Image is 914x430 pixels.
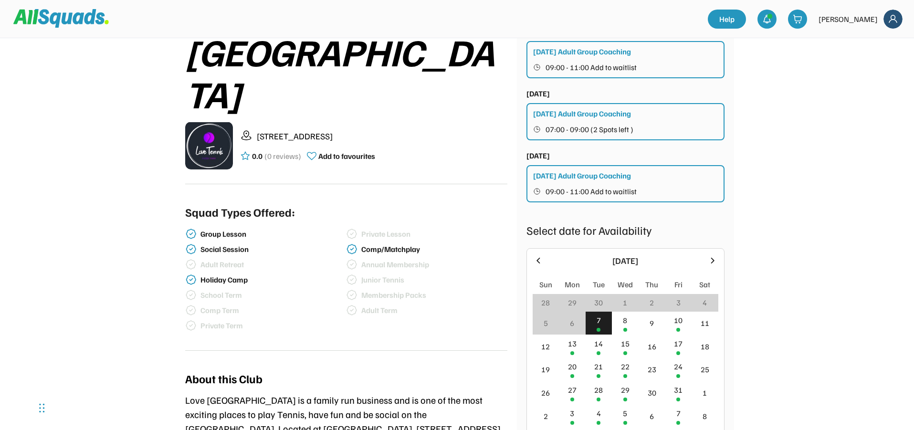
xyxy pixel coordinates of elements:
[594,297,603,308] div: 30
[185,304,197,316] img: check-verified-01%20%281%29.svg
[546,126,633,133] span: 07:00 - 09:00 (2 Spots left )
[185,243,197,255] img: check-verified-01.svg
[544,317,548,329] div: 5
[526,88,550,99] div: [DATE]
[533,46,631,57] div: [DATE] Adult Group Coaching
[674,315,683,326] div: 10
[708,10,746,29] a: Help
[361,275,505,284] div: Junior Tennis
[676,297,681,308] div: 3
[361,230,505,239] div: Private Lesson
[623,297,627,308] div: 1
[703,387,707,399] div: 1
[361,306,505,315] div: Adult Term
[346,243,357,255] img: check-verified-01.svg
[264,150,301,162] div: (0 reviews)
[594,338,603,349] div: 14
[793,14,802,24] img: shopping-cart-01%20%281%29.svg
[346,304,357,316] img: check-verified-01%20%281%29.svg
[533,123,719,136] button: 07:00 - 09:00 (2 Spots left )
[650,317,654,329] div: 9
[252,150,263,162] div: 0.0
[819,13,878,25] div: [PERSON_NAME]
[533,61,719,73] button: 09:00 - 11:00 Add to waitlist
[699,279,710,290] div: Sat
[674,384,683,396] div: 31
[568,361,577,372] div: 20
[185,289,197,301] img: check-verified-01%20%281%29.svg
[200,306,345,315] div: Comp Term
[541,387,550,399] div: 26
[593,279,605,290] div: Tue
[546,63,637,71] span: 09:00 - 11:00 Add to waitlist
[621,361,630,372] div: 22
[650,410,654,422] div: 6
[185,370,263,387] div: About this Club
[533,170,631,181] div: [DATE] Adult Group Coaching
[200,275,345,284] div: Holiday Camp
[200,291,345,300] div: School Term
[594,361,603,372] div: 21
[701,317,709,329] div: 11
[650,297,654,308] div: 2
[621,338,630,349] div: 15
[568,384,577,396] div: 27
[541,297,550,308] div: 28
[568,338,577,349] div: 13
[539,279,552,290] div: Sun
[544,410,548,422] div: 2
[185,122,233,169] img: LTPP_Logo_REV.jpeg
[623,408,627,419] div: 5
[701,364,709,375] div: 25
[762,14,772,24] img: bell-03%20%281%29.svg
[597,315,601,326] div: 7
[185,228,197,240] img: check-verified-01.svg
[346,274,357,285] img: check-verified-01%20%281%29.svg
[13,9,109,27] img: Squad%20Logo.svg
[526,150,550,161] div: [DATE]
[200,245,345,254] div: Social Session
[703,410,707,422] div: 8
[200,260,345,269] div: Adult Retreat
[883,10,903,29] img: Frame%2018.svg
[546,188,637,195] span: 09:00 - 11:00 Add to waitlist
[185,320,197,331] img: check-verified-01%20%281%29.svg
[648,364,656,375] div: 23
[526,221,725,239] div: Select date for Availability
[185,274,197,285] img: check-verified-01.svg
[200,321,345,330] div: Private Term
[703,297,707,308] div: 4
[674,338,683,349] div: 17
[361,245,505,254] div: Comp/Matchplay
[618,279,633,290] div: Wed
[568,297,577,308] div: 29
[185,203,295,220] div: Squad Types Offered:
[541,341,550,352] div: 12
[361,291,505,300] div: Membership Packs
[648,387,656,399] div: 30
[185,259,197,270] img: check-verified-01%20%281%29.svg
[361,260,505,269] div: Annual Membership
[200,230,345,239] div: Group Lesson
[533,185,719,198] button: 09:00 - 11:00 Add to waitlist
[346,289,357,301] img: check-verified-01%20%281%29.svg
[533,108,631,119] div: [DATE] Adult Group Coaching
[645,279,658,290] div: Thu
[648,341,656,352] div: 16
[549,254,702,267] div: [DATE]
[257,130,507,143] div: [STREET_ADDRESS]
[676,408,681,419] div: 7
[570,408,574,419] div: 3
[318,150,375,162] div: Add to favourites
[346,228,357,240] img: check-verified-01%20%281%29.svg
[623,315,627,326] div: 8
[674,361,683,372] div: 24
[597,408,601,419] div: 4
[541,364,550,375] div: 19
[621,384,630,396] div: 29
[701,341,709,352] div: 18
[594,384,603,396] div: 28
[565,279,580,290] div: Mon
[674,279,683,290] div: Fri
[570,317,574,329] div: 6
